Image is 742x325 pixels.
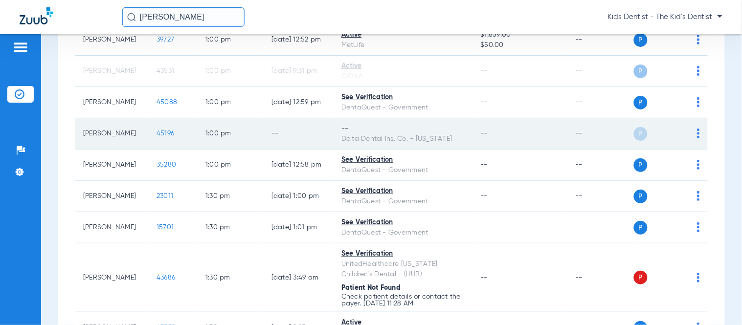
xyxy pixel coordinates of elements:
td: [DATE] 1:00 PM [264,181,334,212]
div: DentaQuest - Government [341,228,465,238]
td: [DATE] 3:49 AM [264,243,334,312]
td: -- [567,118,633,150]
td: [PERSON_NAME] [75,212,149,243]
td: -- [567,24,633,56]
td: -- [567,150,633,181]
span: $50.00 [481,40,560,50]
td: [PERSON_NAME] [75,56,149,87]
td: 1:00 PM [198,150,264,181]
span: P [634,65,648,78]
span: P [634,158,648,172]
td: -- [567,212,633,243]
img: group-dot-blue.svg [697,160,700,170]
td: [DATE] 12:58 PM [264,150,334,181]
input: Search for patients [122,7,245,27]
img: group-dot-blue.svg [697,97,700,107]
img: Search Icon [127,13,136,22]
div: Active [341,30,465,40]
span: -- [481,130,488,137]
span: 35280 [157,161,176,168]
span: P [634,96,648,109]
div: UnitedHealthcare [US_STATE] Children's Dental - (HUB) [341,259,465,280]
span: 45196 [157,130,174,137]
div: See Verification [341,92,465,103]
td: -- [567,87,633,118]
td: 1:00 PM [198,87,264,118]
span: P [634,221,648,235]
td: [PERSON_NAME] [75,24,149,56]
div: DentaQuest - Government [341,103,465,113]
img: group-dot-blue.svg [697,273,700,282]
span: P [634,127,648,141]
div: Delta Dental Ins. Co. - [US_STATE] [341,134,465,144]
img: group-dot-blue.svg [697,129,700,138]
div: See Verification [341,186,465,196]
td: 1:00 PM [198,24,264,56]
td: -- [567,56,633,87]
div: See Verification [341,217,465,228]
img: group-dot-blue.svg [697,191,700,201]
span: 43686 [157,274,175,281]
td: 1:30 PM [198,212,264,243]
td: -- [567,243,633,312]
td: [DATE] 12:52 PM [264,24,334,56]
span: 15701 [157,224,174,231]
span: Kids Dentist - The Kid's Dentist [608,12,722,22]
span: P [634,33,648,47]
div: MetLife [341,40,465,50]
span: $1,859.00 [481,30,560,40]
td: [PERSON_NAME] [75,243,149,312]
td: 1:00 PM [198,56,264,87]
td: [PERSON_NAME] [75,118,149,150]
td: [PERSON_NAME] [75,87,149,118]
span: P [634,190,648,203]
td: -- [264,118,334,150]
td: [DATE] 1:01 PM [264,212,334,243]
img: group-dot-blue.svg [697,66,700,76]
td: [PERSON_NAME] [75,181,149,212]
span: 43531 [157,67,174,74]
span: -- [481,224,488,231]
div: CIGNA [341,71,465,82]
td: -- [567,181,633,212]
div: See Verification [341,155,465,165]
div: See Verification [341,249,465,259]
td: 1:30 PM [198,243,264,312]
p: Check patient details or contact the payer. [DATE] 11:28 AM. [341,293,465,307]
td: 1:00 PM [198,118,264,150]
td: [DATE] 12:59 PM [264,87,334,118]
div: Active [341,61,465,71]
span: 45088 [157,99,177,106]
div: DentaQuest - Government [341,165,465,175]
span: -- [481,193,488,199]
span: -- [481,67,488,74]
iframe: Chat Widget [693,278,742,325]
span: 39727 [157,36,174,43]
span: -- [481,99,488,106]
td: [PERSON_NAME] [75,150,149,181]
span: -- [481,161,488,168]
span: Patient Not Found [341,284,401,291]
img: Zuub Logo [20,7,53,24]
span: -- [481,274,488,281]
div: DentaQuest - Government [341,196,465,207]
img: hamburger-icon [13,42,28,53]
img: group-dot-blue.svg [697,222,700,232]
div: -- [341,124,465,134]
td: 1:30 PM [198,181,264,212]
span: P [634,271,648,284]
td: [DATE] 9:31 PM [264,56,334,87]
img: group-dot-blue.svg [697,35,700,44]
span: 23011 [157,193,173,199]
